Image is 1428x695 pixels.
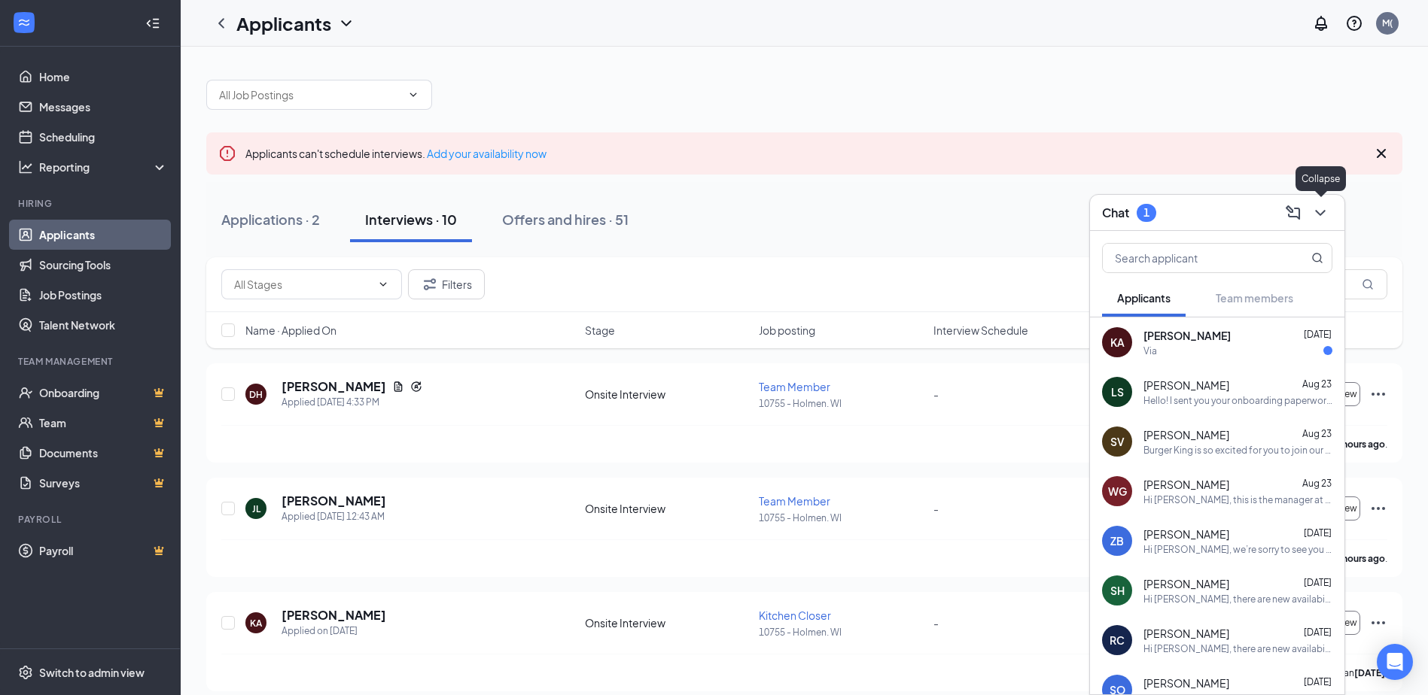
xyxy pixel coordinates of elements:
[1143,477,1229,492] span: [PERSON_NAME]
[408,269,485,299] button: Filter Filters
[421,275,439,293] svg: Filter
[759,609,831,622] span: Kitchen Closer
[1143,527,1229,542] span: [PERSON_NAME]
[1304,627,1332,638] span: [DATE]
[249,388,263,401] div: DH
[1345,14,1363,32] svg: QuestionInfo
[39,310,168,340] a: Talent Network
[1143,427,1229,442] span: [PERSON_NAME]
[39,159,169,175] div: Reporting
[933,323,1028,338] span: Interview Schedule
[1304,329,1332,340] span: [DATE]
[1216,291,1293,305] span: Team members
[1143,642,1332,655] div: Hi [PERSON_NAME], there are new availabilities for an interview. This is a reminder to schedule y...
[1143,593,1332,605] div: Hi [PERSON_NAME], there are new availabilities for an interview. This is a reminder to schedule y...
[39,665,145,680] div: Switch to admin view
[410,381,422,393] svg: Reapply
[18,513,165,526] div: Payroll
[39,62,168,92] a: Home
[1143,444,1332,457] div: Burger King is so excited for you to join our team! Do you know anyone else who might be interest...
[1117,291,1171,305] span: Applicants
[1143,576,1229,591] span: [PERSON_NAME]
[337,14,355,32] svg: ChevronDown
[933,616,939,630] span: -
[1143,394,1332,407] div: Hello! I sent you your onboarding paperwork, awhile back. If you are still interested, please cal...
[1143,493,1332,506] div: Hi [PERSON_NAME], this is the manager at Burger King Your interview with us for the Kitchen Close...
[282,607,386,624] h5: [PERSON_NAME]
[17,15,32,30] svg: WorkstreamLogo
[234,276,371,293] input: All Stages
[1311,204,1329,222] svg: ChevronDown
[212,14,230,32] a: ChevronLeft
[1103,244,1281,272] input: Search applicant
[1110,335,1125,350] div: KA
[1143,675,1229,690] span: [PERSON_NAME]
[18,355,165,368] div: Team Management
[282,395,422,410] div: Applied [DATE] 4:33 PM
[1296,166,1346,191] div: Collapse
[933,387,939,401] span: -
[245,323,336,338] span: Name · Applied On
[1143,626,1229,641] span: [PERSON_NAME]
[585,323,615,338] span: Stage
[1354,667,1385,678] b: [DATE]
[1312,14,1330,32] svg: Notifications
[1304,527,1332,539] span: [DATE]
[39,468,168,498] a: SurveysCrown
[1110,434,1125,449] div: SV
[282,378,386,395] h5: [PERSON_NAME]
[1302,478,1332,489] span: Aug 23
[1102,205,1129,221] h3: Chat
[252,502,260,515] div: JL
[759,494,830,508] span: Team Member
[145,16,160,31] svg: Collapse
[1372,144,1390,162] svg: Cross
[407,89,419,101] svg: ChevronDown
[39,408,168,438] a: TeamCrown
[1308,201,1332,225] button: ChevronDown
[1284,204,1302,222] svg: ComposeMessage
[1302,428,1332,439] span: Aug 23
[759,626,924,639] p: 10755 - Holmen. WI
[1330,553,1385,564] b: 19 hours ago
[1304,577,1332,588] span: [DATE]
[39,122,168,152] a: Scheduling
[1304,676,1332,687] span: [DATE]
[219,86,401,103] input: All Job Postings
[585,387,750,402] div: Onsite Interview
[1110,633,1125,648] div: RC
[282,509,386,524] div: Applied [DATE] 12:43 AM
[39,536,168,566] a: PayrollCrown
[18,197,165,210] div: Hiring
[1382,17,1393,29] div: M(
[427,147,547,160] a: Add your availability now
[1110,533,1124,548] div: ZB
[1111,384,1124,399] div: LS
[365,210,457,229] div: Interviews · 10
[392,381,404,393] svg: Document
[759,380,830,393] span: Team Member
[218,144,236,162] svg: Error
[377,278,389,290] svg: ChevronDown
[1110,583,1125,598] div: SH
[39,92,168,122] a: Messages
[282,624,386,639] div: Applied on [DATE]
[759,323,815,338] span: Job posting
[39,280,168,310] a: Job Postings
[1369,499,1387,517] svg: Ellipses
[502,210,629,229] div: Offers and hires · 51
[1362,278,1374,290] svg: MagnifyingGlass
[282,493,386,509] h5: [PERSON_NAME]
[933,502,939,515] span: -
[1369,385,1387,403] svg: Ellipses
[39,438,168,468] a: DocumentsCrown
[759,397,924,410] p: 10755 - Holmen. WI
[245,147,547,160] span: Applicants can't schedule interviews.
[1143,344,1157,357] div: Via
[1311,252,1323,264] svg: MagnifyingGlass
[1143,543,1332,556] div: Hi [PERSON_NAME], we’re sorry to see you go! Your meeting with Burger King for Team Member at 107...
[1143,206,1149,219] div: 1
[250,617,262,630] div: KA
[585,501,750,516] div: Onsite Interview
[1108,484,1127,499] div: WG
